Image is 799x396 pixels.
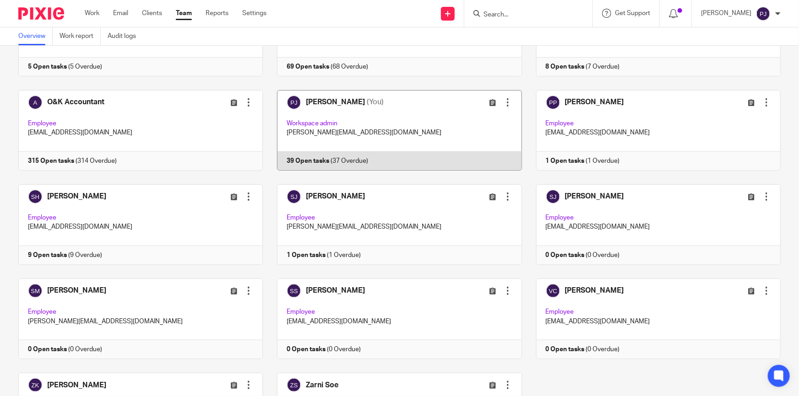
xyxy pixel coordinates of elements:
[483,11,565,19] input: Search
[108,27,143,45] a: Audit logs
[206,9,228,18] a: Reports
[615,10,650,16] span: Get Support
[113,9,128,18] a: Email
[85,9,99,18] a: Work
[756,6,771,21] img: svg%3E
[142,9,162,18] a: Clients
[701,9,751,18] p: [PERSON_NAME]
[176,9,192,18] a: Team
[242,9,266,18] a: Settings
[18,7,64,20] img: Pixie
[60,27,101,45] a: Work report
[18,27,53,45] a: Overview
